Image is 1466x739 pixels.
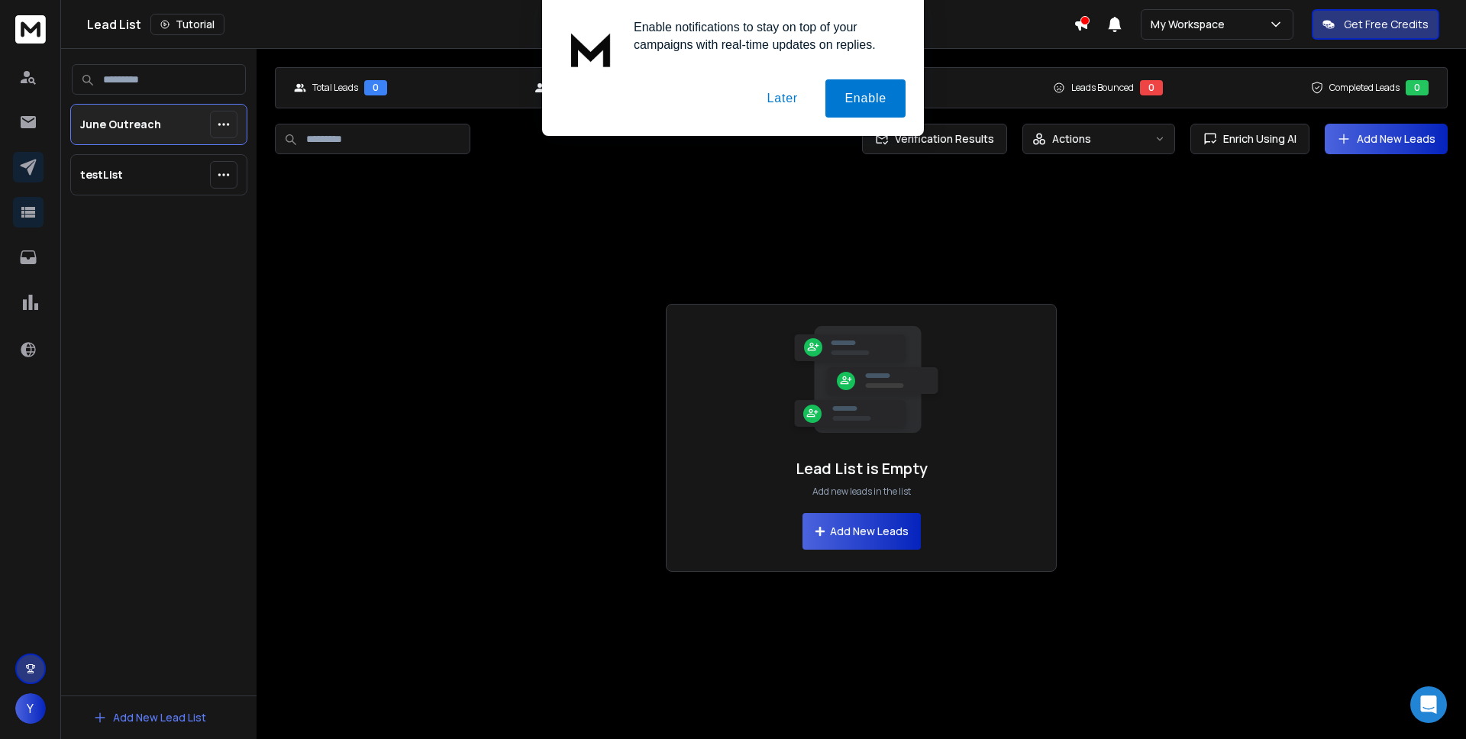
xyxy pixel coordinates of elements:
button: Enable [825,79,906,118]
span: Enrich Using AI [1217,131,1296,147]
button: Add New Lead List [81,702,218,733]
p: testList [80,167,123,182]
p: Actions [1052,131,1091,147]
div: Open Intercom Messenger [1410,686,1447,723]
button: Later [748,79,816,118]
button: Add New Leads [1325,124,1448,154]
button: Enrich Using AI [1190,124,1309,154]
button: Y [15,693,46,724]
button: Add New Leads [802,513,921,550]
span: Verification Results [889,131,994,147]
p: Add new leads in the list [812,486,911,498]
div: Enable notifications to stay on top of your campaigns with real-time updates on replies. [622,18,906,53]
img: notification icon [560,18,622,79]
button: Verification Results [862,124,1007,154]
h1: Lead List is Empty [796,458,928,479]
a: Add New Leads [1337,131,1435,147]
